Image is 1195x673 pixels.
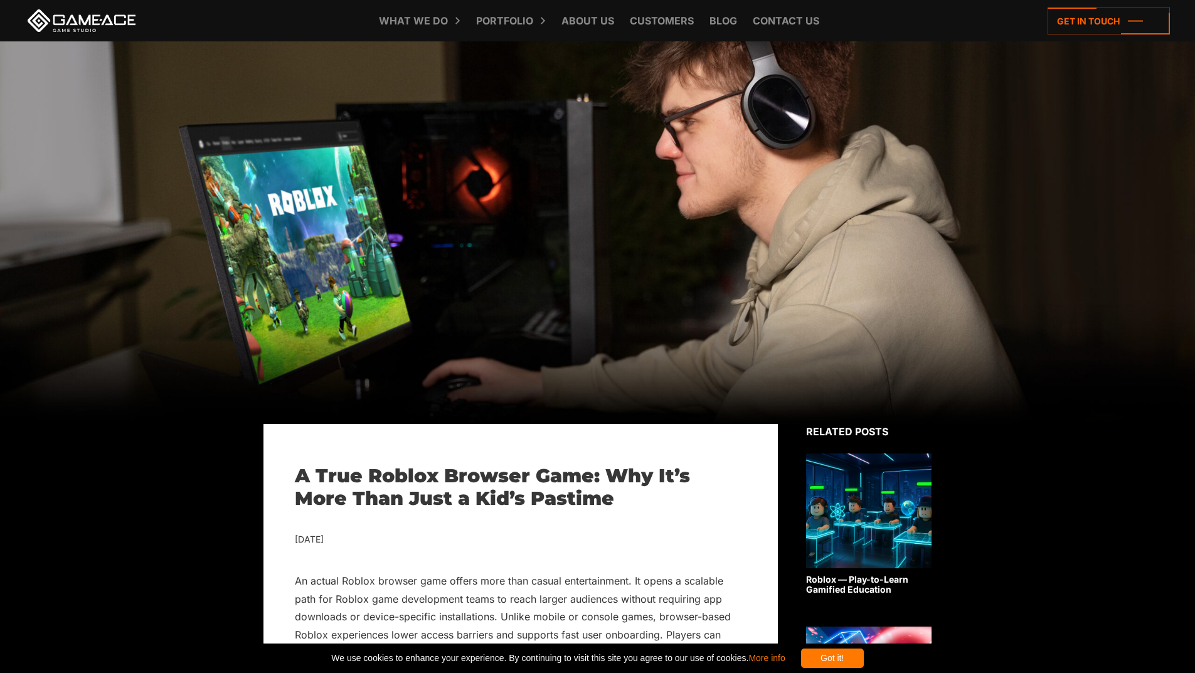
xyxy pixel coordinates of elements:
h1: A True Roblox Browser Game: Why It’s More Than Just a Kid’s Pastime [295,465,746,510]
a: Get in touch [1048,8,1170,34]
p: An actual Roblox browser game offers more than casual entertainment. It opens a scalable path for... [295,572,746,661]
a: More info [748,653,785,663]
span: We use cookies to enhance your experience. By continuing to visit this site you agree to our use ... [331,649,785,668]
a: Roblox — Play-to-Learn Gamified Education [806,453,932,596]
div: Got it! [801,649,864,668]
div: [DATE] [295,532,746,548]
div: Related posts [806,424,932,439]
img: Related [806,453,932,568]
